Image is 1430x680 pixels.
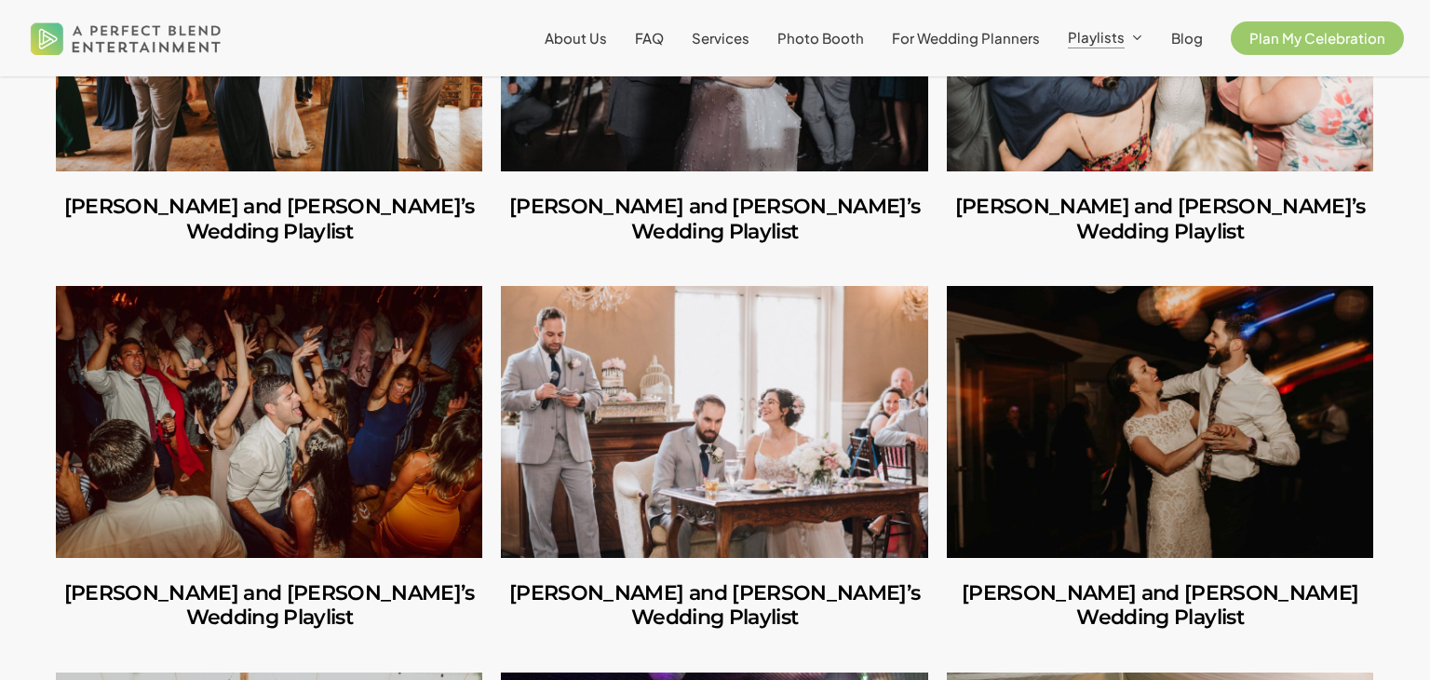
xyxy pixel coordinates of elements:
a: Ian and Amy’s Wedding Playlist [947,171,1373,267]
a: Plan My Celebration [1231,31,1404,46]
span: Blog [1171,29,1203,47]
span: For Wedding Planners [892,29,1040,47]
span: Services [692,29,749,47]
a: Photo Booth [777,31,864,46]
a: Stephen and Samantha’s Wedding Playlist [56,171,482,267]
a: Caitlin and Julio’s Wedding Playlist [56,558,482,654]
a: Catherine and Tyler’s Wedding Playlist [947,558,1373,654]
a: Anthony and Emily’s Wedding Playlist [501,558,927,654]
a: Playlists [1068,30,1143,47]
a: Nicole and Tim’s Wedding Playlist [501,171,927,267]
span: FAQ [635,29,664,47]
a: Blog [1171,31,1203,46]
span: About Us [545,29,607,47]
span: Photo Booth [777,29,864,47]
img: A Perfect Blend Entertainment [26,7,226,69]
a: Caitlin and Julio’s Wedding Playlist [56,286,482,558]
a: About Us [545,31,607,46]
a: Anthony and Emily’s Wedding Playlist [501,286,927,558]
a: For Wedding Planners [892,31,1040,46]
span: Plan My Celebration [1249,29,1385,47]
span: Playlists [1068,28,1125,46]
a: Catherine and Tyler’s Wedding Playlist [947,286,1373,558]
a: FAQ [635,31,664,46]
a: Services [692,31,749,46]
